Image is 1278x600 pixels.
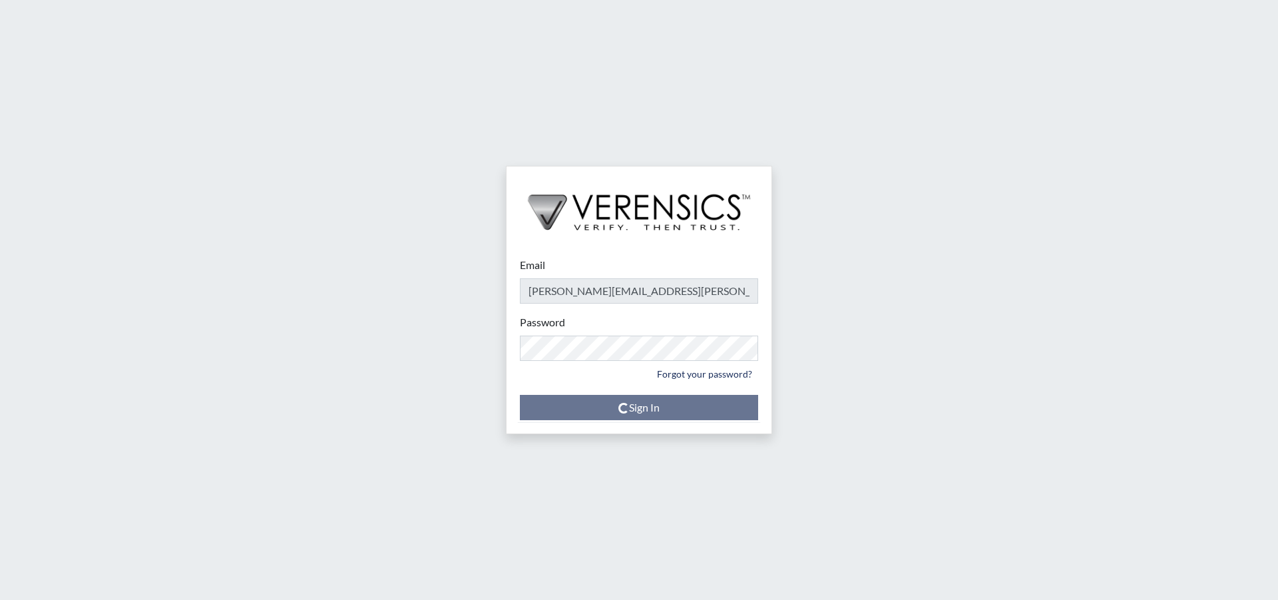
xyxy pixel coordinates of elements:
input: Email [520,278,758,304]
img: logo-wide-black.2aad4157.png [507,166,771,244]
label: Password [520,314,565,330]
label: Email [520,257,545,273]
button: Sign In [520,395,758,420]
a: Forgot your password? [651,364,758,384]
